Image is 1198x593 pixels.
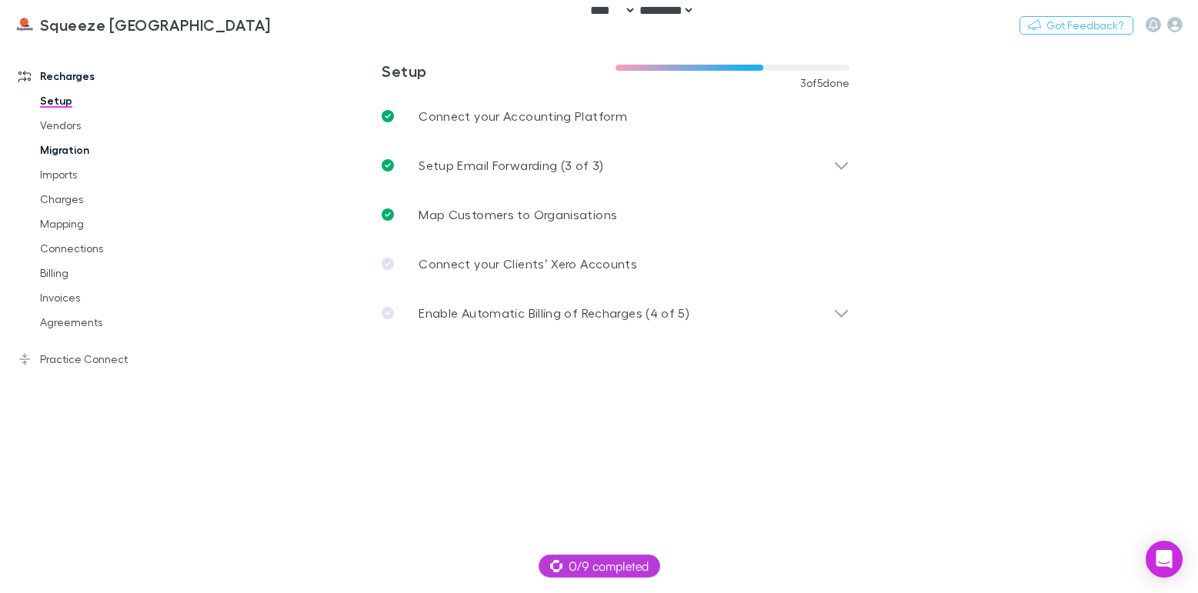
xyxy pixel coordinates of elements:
a: Setup [25,88,202,113]
p: Map Customers to Organisations [419,205,617,224]
a: Billing [25,261,202,285]
a: Migration [25,138,202,162]
p: Connect your Clients’ Xero Accounts [419,255,637,273]
a: Charges [25,187,202,212]
a: Squeeze [GEOGRAPHIC_DATA] [6,6,280,43]
a: Imports [25,162,202,187]
a: Invoices [25,285,202,310]
a: Agreements [25,310,202,335]
span: 3 of 5 done [800,77,850,89]
h3: Setup [382,62,616,80]
a: Connect your Clients’ Xero Accounts [369,239,862,288]
a: Recharges [3,64,202,88]
h3: Squeeze [GEOGRAPHIC_DATA] [40,15,271,34]
a: Connections [25,236,202,261]
p: Setup Email Forwarding (3 of 3) [419,156,603,175]
a: Vendors [25,113,202,138]
div: Open Intercom Messenger [1146,541,1183,578]
div: Enable Automatic Billing of Recharges (4 of 5) [369,288,862,338]
p: Connect your Accounting Platform [419,107,627,125]
img: Squeeze North Sydney's Logo [15,15,34,34]
a: Connect your Accounting Platform [369,92,862,141]
a: Map Customers to Organisations [369,190,862,239]
button: Got Feedback? [1019,16,1133,35]
p: Enable Automatic Billing of Recharges (4 of 5) [419,304,689,322]
a: Practice Connect [3,347,202,371]
a: Mapping [25,212,202,236]
div: Setup Email Forwarding (3 of 3) [369,141,862,190]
